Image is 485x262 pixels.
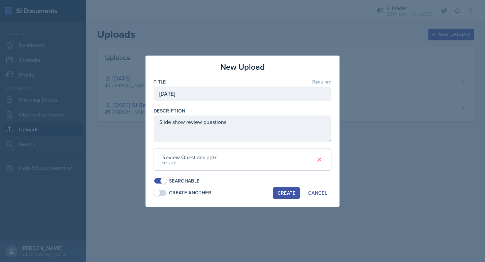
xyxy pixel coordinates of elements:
[154,107,186,114] label: Description
[308,190,327,196] div: Cancel
[162,153,217,161] div: Review Questions.pptx
[169,189,211,196] div: Create Another
[304,187,331,199] button: Cancel
[273,187,300,199] button: Create
[220,61,265,73] h3: New Upload
[154,87,331,101] input: Enter title
[169,177,200,185] div: Searchable
[278,190,295,196] div: Create
[312,79,331,84] span: Required
[162,160,217,166] div: 113.7 KB
[154,78,166,85] label: Title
